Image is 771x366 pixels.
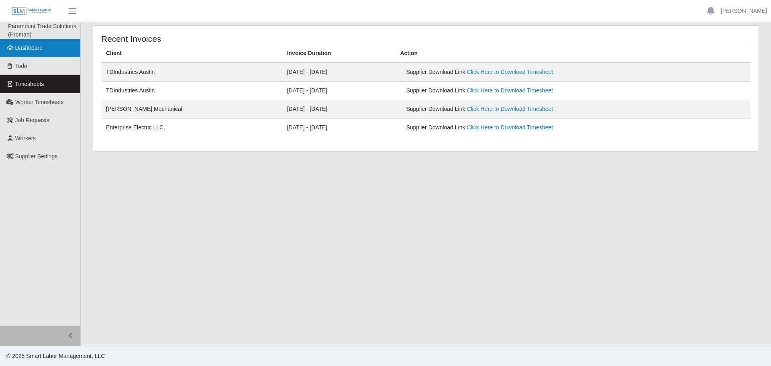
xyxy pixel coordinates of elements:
span: Dashboard [15,45,43,51]
a: Click Here to Download Timesheet [467,124,553,131]
span: Job Requests [15,117,50,123]
td: TDIndustries Austin [101,82,282,100]
td: [DATE] - [DATE] [282,100,396,119]
th: Action [395,44,751,63]
td: Enterprise Electric LLC. [101,119,282,137]
td: [DATE] - [DATE] [282,82,396,100]
span: © 2025 Smart Labor Management, LLC [6,353,105,359]
th: Client [101,44,282,63]
h4: Recent Invoices [101,34,365,44]
span: Todo [15,63,27,69]
th: Invoice Duration [282,44,396,63]
a: Click Here to Download Timesheet [467,87,553,94]
td: [DATE] - [DATE] [282,119,396,137]
div: Supplier Download Link: [406,68,624,76]
td: [PERSON_NAME] Mechanical [101,100,282,119]
span: Paramount Trade Solutions (Proman) [8,23,76,38]
div: Supplier Download Link: [406,123,624,132]
a: Click Here to Download Timesheet [467,106,553,112]
span: Workers [15,135,36,141]
td: [DATE] - [DATE] [282,63,396,82]
td: TDIndustries Austin [101,63,282,82]
span: Timesheets [15,81,44,87]
span: Worker Timesheets [15,99,63,105]
img: SLM Logo [11,7,51,16]
span: Supplier Settings [15,153,58,159]
a: [PERSON_NAME] [721,7,767,15]
a: Click Here to Download Timesheet [467,69,553,75]
div: Supplier Download Link: [406,86,624,95]
div: Supplier Download Link: [406,105,624,113]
